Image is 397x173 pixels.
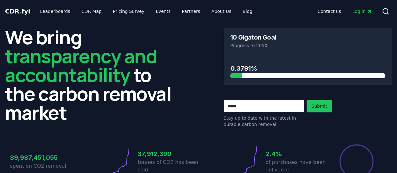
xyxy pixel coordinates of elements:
[313,6,377,17] nav: Main
[307,100,332,112] button: Submit
[10,162,71,170] p: spent on CO2 removal
[138,149,199,159] h3: 37,912,399
[230,64,386,73] h3: 0.3791%
[313,6,346,17] a: Contact us
[5,43,157,88] span: transparency and accountability
[19,8,22,15] span: .
[5,7,30,16] a: CDR.fyi
[108,6,149,17] a: Pricing Survey
[352,8,372,14] span: Log in
[35,6,75,17] a: Leaderboards
[5,8,30,15] span: CDR fyi
[5,28,174,122] h2: We bring to the carbon removal market
[224,115,304,127] p: Stay up to date with the latest in durable carbon removal.
[151,6,175,17] a: Events
[35,6,257,17] nav: Main
[230,42,386,49] p: Progress to 2050
[266,149,326,159] h3: 2.4%
[177,6,205,17] a: Partners
[207,6,236,17] a: About Us
[10,153,71,162] h3: $9,987,451,055
[230,34,276,41] h3: 10 Gigaton Goal
[77,6,107,17] a: CDR Map
[347,6,377,17] a: Log in
[238,6,257,17] a: Blog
